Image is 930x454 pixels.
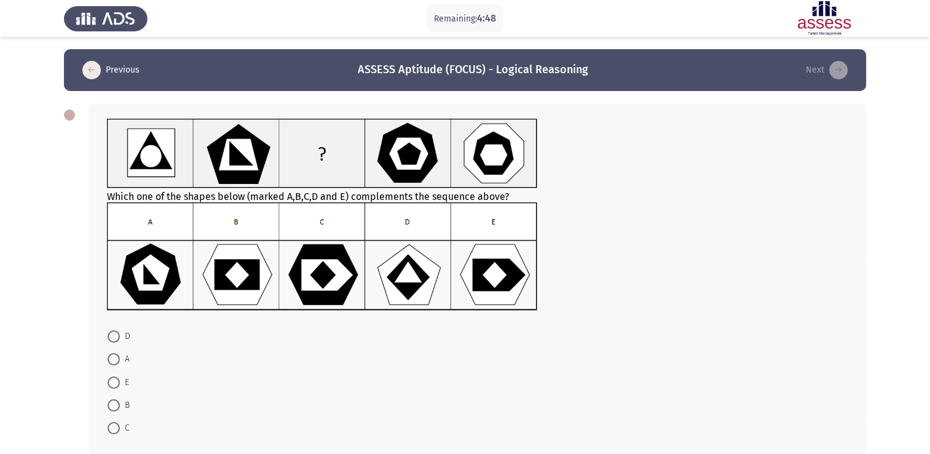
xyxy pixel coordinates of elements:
[120,398,130,413] span: B
[79,60,143,80] button: load previous page
[782,1,866,36] img: Assessment logo of ASSESS Focus 4 Module Assessment
[477,12,496,24] span: 4:48
[64,1,148,36] img: Assess Talent Management logo
[107,202,537,311] img: UkFYYV8xM0IucG5nMTY0MTIzMDgxOTg4Ng==.png
[358,62,588,78] h3: ASSESS Aptitude (FOCUS) - Logical Reasoning
[120,421,130,436] span: C
[120,329,130,344] span: D
[434,11,496,26] p: Remaining:
[107,119,537,188] img: UkFYYV8xM0EucG5nMTY0MTIzMDgwOTMyOQ==.png
[107,119,848,313] div: Which one of the shapes below (marked A,B,C,D and E) complements the sequence above?
[120,375,129,390] span: E
[120,352,130,367] span: A
[802,60,851,80] button: load next page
